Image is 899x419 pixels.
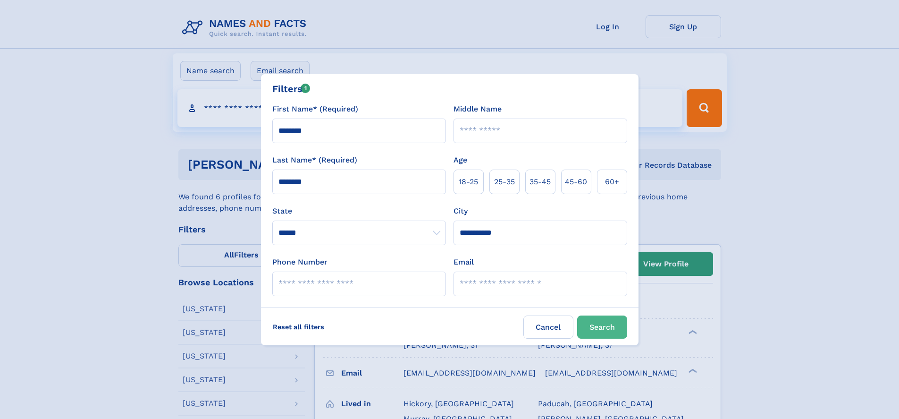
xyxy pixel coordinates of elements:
label: Last Name* (Required) [272,154,357,166]
button: Search [577,316,627,339]
span: 45‑60 [565,176,587,188]
div: Filters [272,82,311,96]
label: Middle Name [454,103,502,115]
label: First Name* (Required) [272,103,358,115]
label: City [454,205,468,217]
label: Cancel [523,316,573,339]
span: 35‑45 [529,176,551,188]
span: 18‑25 [459,176,478,188]
span: 25‑35 [494,176,515,188]
label: State [272,205,446,217]
label: Age [454,154,467,166]
label: Reset all filters [267,316,330,338]
label: Email [454,257,474,268]
span: 60+ [605,176,619,188]
label: Phone Number [272,257,328,268]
